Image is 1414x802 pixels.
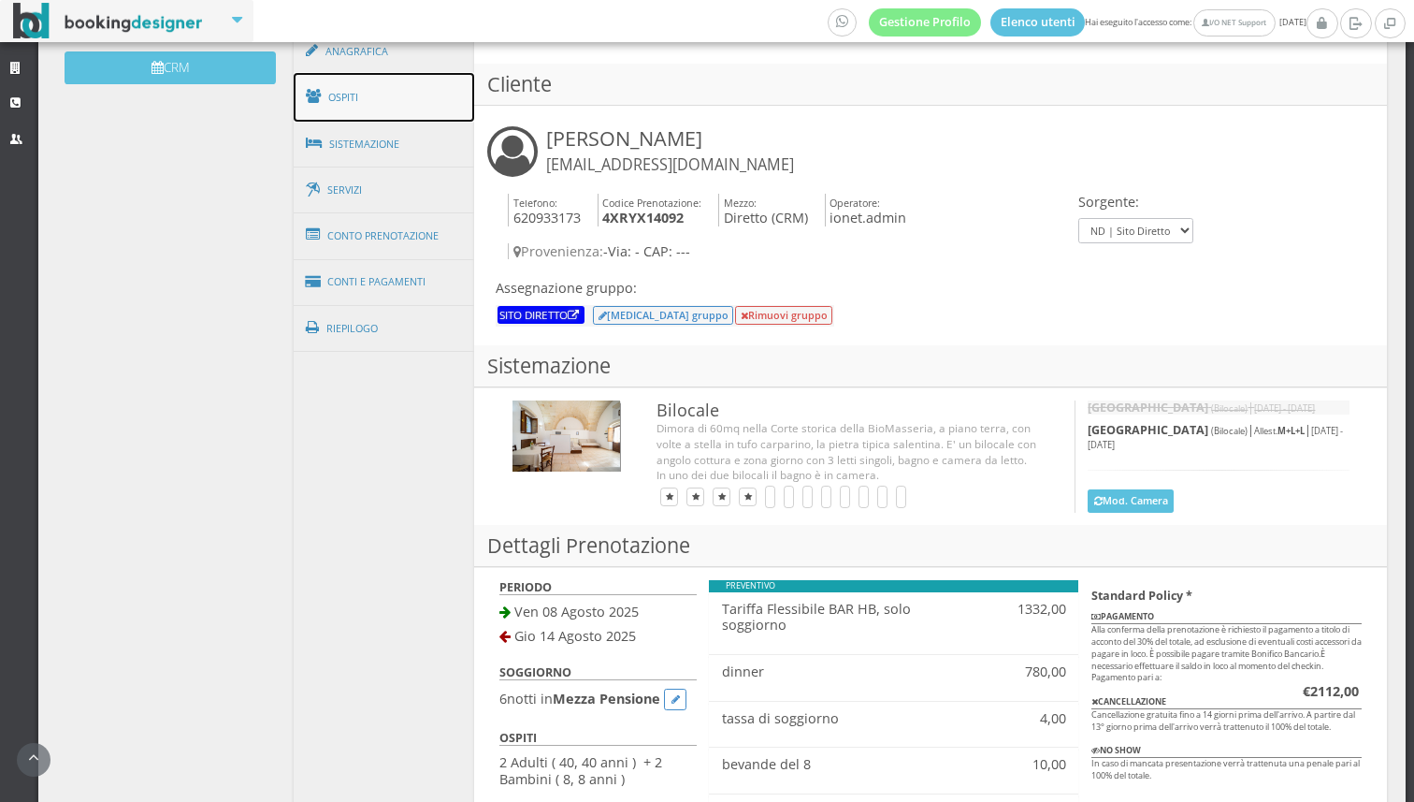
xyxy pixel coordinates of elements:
small: (Bilocale) [1211,402,1248,415]
h4: tassa di soggiorno [722,710,974,726]
span: 6 [499,689,507,707]
b: Mezza Pensione [553,689,660,707]
h4: 10,00 [999,756,1066,772]
span: Via: [608,242,631,260]
div: Dimora di 60mq nella Corte storica della BioMasseria, a piano terra, con volte a stella in tufo c... [656,420,1037,483]
h4: notti in [499,689,696,711]
h4: Tariffa Flessibile BAR HB, solo soggiorno [722,601,974,634]
a: Ospiti [294,73,475,122]
a: Conti e Pagamenti [294,258,475,306]
h3: [PERSON_NAME] [546,126,794,175]
h4: dinner [722,663,974,679]
a: Riepilogo [294,304,475,353]
h4: Assegnazione gruppo: [496,280,834,296]
a: Servizi [294,167,475,214]
span: 2112,00 [1310,682,1359,700]
span: Gio 14 Agosto 2025 [514,627,636,645]
a: Gestione Profilo [869,8,981,36]
button: [MEDICAL_DATA] gruppo [593,306,733,325]
h4: 780,00 [999,663,1066,679]
h4: - [508,243,1074,259]
h4: Sorgente: [1078,194,1193,210]
a: Elenco utenti [990,8,1086,36]
img: BookingDesigner.com [13,3,203,39]
span: Provenienza: [513,242,603,260]
b: € [1303,682,1359,700]
small: [DATE] - [DATE] [1254,402,1315,415]
h4: 2 Adulti ( 40, 40 anni ) + 2 Bambini ( 8, 8 anni ) [499,754,696,787]
b: [GEOGRAPHIC_DATA] [1088,422,1208,438]
h3: Cliente [474,64,1387,106]
button: Rimuovi gruppo [735,306,832,325]
small: (Bilocale) [1211,425,1248,437]
b: Standard Policy * [1091,588,1192,604]
a: Anagrafica [294,27,475,76]
h3: Bilocale [656,401,1037,421]
div: Alla conferma della prenotazione è richiesto il pagamento a titolo di acconto del 30% del totale,... [1078,580,1374,799]
b: CANCELLAZIONE [1091,695,1166,707]
small: Telefono: [513,196,557,210]
small: [DATE] - [DATE] [1088,425,1343,451]
b: 4XRYX14092 [602,209,684,226]
small: Codice Prenotazione: [602,196,701,210]
span: Hai eseguito l'accesso come: [DATE] [828,8,1306,36]
small: Operatore: [830,196,880,210]
img: 71165ff8244211f0bfaf063e6a87f67d.jpg [512,401,620,473]
b: NO SHOW [1091,744,1141,756]
h3: Dettagli Prenotazione [474,525,1387,567]
button: CRM [65,51,276,84]
a: Conto Prenotazione [294,211,475,260]
b: SOGGIORNO [499,664,571,680]
h4: 4,00 [999,710,1066,726]
span: - CAP: --- [635,242,690,260]
h4: Diretto (CRM) [718,194,808,226]
h4: 620933173 [508,194,581,226]
a: sito diretto [499,307,582,322]
h5: | | [1088,423,1349,451]
div: PREVENTIVO [709,580,1078,592]
h4: 1332,00 [999,601,1066,617]
b: + [1295,425,1300,437]
h3: Sistemazione [474,345,1387,387]
b: OSPITI [499,730,537,746]
b: [GEOGRAPHIC_DATA] [1088,400,1208,416]
a: Sistemazione [294,120,475,168]
a: I/O NET Support [1193,9,1275,36]
h4: bevande del 8 [722,756,974,772]
small: Allest. [1254,425,1305,437]
button: Mod. Camera [1088,489,1174,513]
b: PAGAMENTO [1091,610,1154,622]
h4: ionet.admin [825,194,907,226]
b: M L L [1277,425,1305,437]
small: [EMAIL_ADDRESS][DOMAIN_NAME] [546,154,794,175]
small: Mezzo: [724,196,757,210]
span: Ven 08 Agosto 2025 [514,603,639,620]
b: + [1286,425,1291,437]
b: PERIODO [499,579,552,595]
h5: | [1088,401,1349,415]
